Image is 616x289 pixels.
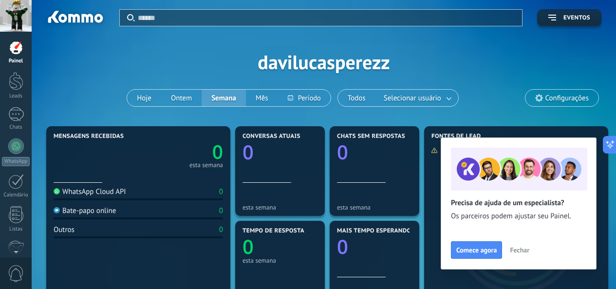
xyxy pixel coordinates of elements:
text: 0 [243,233,254,260]
button: Fechar [505,243,534,257]
span: Eventos [563,15,590,21]
span: Os parceiros podem ajustar seu Painel. [451,212,586,221]
div: esta semana [243,257,317,264]
div: Dados insuficientes para exibir [431,146,531,154]
text: 0 [243,138,254,165]
div: Painel [2,58,30,64]
span: Fechar [510,247,529,253]
button: Todos [338,90,375,106]
h2: Precisa de ajuda de um especialista? [451,198,586,208]
span: Mensagens recebidas [54,133,124,140]
span: Selecionar usuário [382,92,443,105]
button: Período [278,90,331,106]
a: 0 [138,139,223,165]
div: 0 [219,225,223,234]
span: Comece agora [456,247,497,253]
text: 0 [337,138,348,165]
text: 0 [212,139,223,165]
div: WhatsApp Cloud API [54,187,126,196]
button: Eventos [537,9,601,26]
div: Bate-papo online [54,206,116,215]
div: Calendário [2,192,30,198]
div: esta semana [337,204,412,211]
div: 0 [219,187,223,196]
button: Ontem [161,90,202,106]
button: Hoje [127,90,161,106]
span: Chats sem respostas [337,133,405,140]
div: Listas [2,226,30,232]
span: Conversas atuais [243,133,300,140]
div: WhatsApp [2,157,30,166]
div: esta semana [189,163,223,168]
span: Configurações [545,94,589,102]
div: 0 [219,206,223,215]
div: esta semana [243,204,317,211]
img: Bate-papo online [54,207,60,213]
text: 0 [337,233,348,260]
span: Fontes de lead [431,133,481,140]
button: Mês [246,90,278,106]
div: Outros [54,225,75,234]
button: Selecionar usuário [375,90,458,106]
div: Leads [2,93,30,99]
span: Mais tempo esperando [337,228,411,234]
div: Chats [2,124,30,131]
img: WhatsApp Cloud API [54,188,60,194]
button: Comece agora [451,241,502,259]
button: Semana [202,90,246,106]
span: Tempo de resposta [243,228,304,234]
